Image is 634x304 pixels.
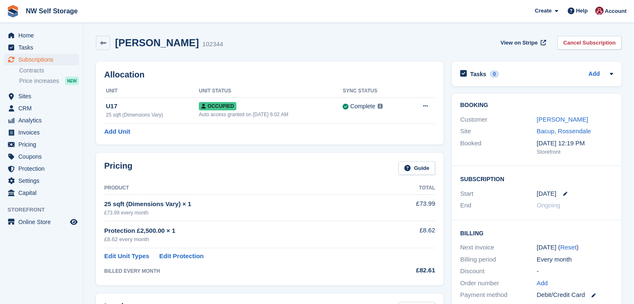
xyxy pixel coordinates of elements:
span: Price increases [19,77,59,85]
div: £73.99 every month [104,209,382,217]
div: Storefront [537,148,614,156]
span: Account [605,7,626,15]
span: Invoices [18,127,68,138]
div: 0 [490,70,499,78]
a: Edit Protection [159,252,204,261]
span: Analytics [18,115,68,126]
div: - [537,267,614,276]
span: Pricing [18,139,68,150]
a: menu [4,42,79,53]
a: menu [4,115,79,126]
span: Occupied [199,102,236,110]
span: View on Stripe [501,39,538,47]
div: 25 sqft (Dimensions Vary) × 1 [104,199,382,209]
a: menu [4,175,79,187]
div: End [460,201,537,210]
a: menu [4,163,79,174]
a: View on Stripe [497,36,548,50]
a: menu [4,30,79,41]
div: [DATE] ( ) [537,243,614,252]
div: Site [460,127,537,136]
div: Start [460,189,537,199]
span: Create [535,7,551,15]
span: Tasks [18,42,68,53]
a: Add [589,70,600,79]
h2: Pricing [104,161,133,175]
a: Add Unit [104,127,130,137]
a: menu [4,139,79,150]
div: Protection £2,500.00 × 1 [104,226,382,236]
a: Bacup, Rossendale [537,127,591,135]
a: Contracts [19,67,79,75]
h2: Booking [460,102,613,109]
span: Home [18,30,68,41]
a: Guide [398,161,435,175]
h2: Billing [460,229,613,237]
a: [PERSON_NAME] [537,116,588,123]
a: menu [4,127,79,138]
div: Order number [460,279,537,288]
span: Capital [18,187,68,199]
td: £73.99 [382,194,435,221]
span: CRM [18,102,68,114]
a: Price increases NEW [19,76,79,85]
span: Sites [18,90,68,102]
a: menu [4,54,79,65]
a: Preview store [69,217,79,227]
a: menu [4,151,79,162]
th: Product [104,182,382,195]
a: menu [4,187,79,199]
img: Josh Vines [595,7,604,15]
time: 2025-08-21 00:00:00 UTC [537,189,556,199]
h2: Tasks [470,70,486,78]
div: Auto access granted on [DATE] 6:02 AM [199,111,343,118]
span: Subscriptions [18,54,68,65]
td: £8.62 [382,221,435,248]
div: £8.62 every month [104,235,382,244]
a: Cancel Subscription [557,36,621,50]
th: Unit Status [199,85,343,98]
span: Coupons [18,151,68,162]
div: Customer [460,115,537,125]
a: Reset [560,244,576,251]
div: £82.61 [382,266,435,275]
h2: [PERSON_NAME] [115,37,199,48]
h2: Allocation [104,70,435,80]
h2: Subscription [460,174,613,183]
a: menu [4,216,79,228]
div: [DATE] 12:19 PM [537,139,614,148]
div: Debit/Credit Card [537,290,614,300]
span: Ongoing [537,202,561,209]
span: Storefront [8,206,83,214]
div: BILLED EVERY MONTH [104,267,382,275]
div: Every month [537,255,614,264]
div: NEW [65,77,79,85]
span: Online Store [18,216,68,228]
a: Edit Unit Types [104,252,149,261]
div: Discount [460,267,537,276]
div: Billing period [460,255,537,264]
div: U17 [106,102,199,111]
a: menu [4,90,79,102]
span: Help [576,7,588,15]
a: Add [537,279,548,288]
div: Payment method [460,290,537,300]
th: Sync Status [343,85,407,98]
div: 25 sqft (Dimensions Vary) [106,111,199,119]
div: 102344 [202,40,223,49]
a: NW Self Storage [23,4,81,18]
span: Protection [18,163,68,174]
th: Total [382,182,435,195]
img: icon-info-grey-7440780725fd019a000dd9b08b2336e03edf1995a4989e88bcd33f0948082b44.svg [378,104,383,109]
a: menu [4,102,79,114]
img: stora-icon-8386f47178a22dfd0bd8f6a31ec36ba5ce8667c1dd55bd0f319d3a0aa187defe.svg [7,5,19,17]
div: Complete [350,102,375,111]
div: Next invoice [460,243,537,252]
th: Unit [104,85,199,98]
span: Settings [18,175,68,187]
div: Booked [460,139,537,156]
